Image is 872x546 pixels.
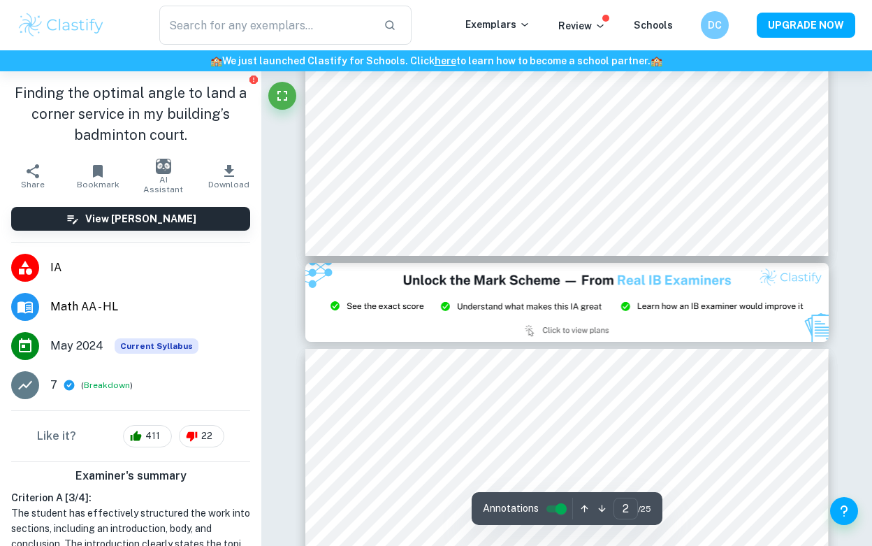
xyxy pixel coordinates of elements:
[66,157,131,196] button: Bookmark
[11,207,250,231] button: View [PERSON_NAME]
[11,82,250,145] h1: Finding the optimal angle to land a corner service in my building’s badminton court.
[701,11,729,39] button: DC
[558,18,606,34] p: Review
[179,425,224,447] div: 22
[17,11,106,39] img: Clastify logo
[194,429,220,443] span: 22
[248,74,259,85] button: Report issue
[115,338,198,354] span: Current Syllabus
[707,17,723,33] h6: DC
[210,55,222,66] span: 🏫
[115,338,198,354] div: This exemplar is based on the current syllabus. Feel free to refer to it for inspiration/ideas wh...
[159,6,372,45] input: Search for any exemplars...
[21,180,45,189] span: Share
[139,175,188,194] span: AI Assistant
[208,180,249,189] span: Download
[77,180,119,189] span: Bookmark
[638,503,651,515] span: / 25
[11,490,250,505] h6: Criterion A [ 3 / 4 ]:
[50,338,103,354] span: May 2024
[85,211,196,227] h6: View [PERSON_NAME]
[196,157,262,196] button: Download
[50,377,57,394] p: 7
[138,429,168,443] span: 411
[465,17,530,32] p: Exemplars
[483,501,539,516] span: Annotations
[757,13,855,38] button: UPGRADE NOW
[305,263,829,341] img: Ad
[3,53,869,69] h6: We just launched Clastify for Schools. Click to learn how to become a school partner.
[634,20,673,31] a: Schools
[830,497,858,525] button: Help and Feedback
[37,428,76,445] h6: Like it?
[651,55,662,66] span: 🏫
[81,379,133,392] span: ( )
[435,55,456,66] a: here
[50,259,250,276] span: IA
[131,157,196,196] button: AI Assistant
[268,82,296,110] button: Fullscreen
[50,299,250,315] span: Math AA - HL
[123,425,172,447] div: 411
[6,468,256,484] h6: Examiner's summary
[156,159,171,174] img: AI Assistant
[84,379,130,391] button: Breakdown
